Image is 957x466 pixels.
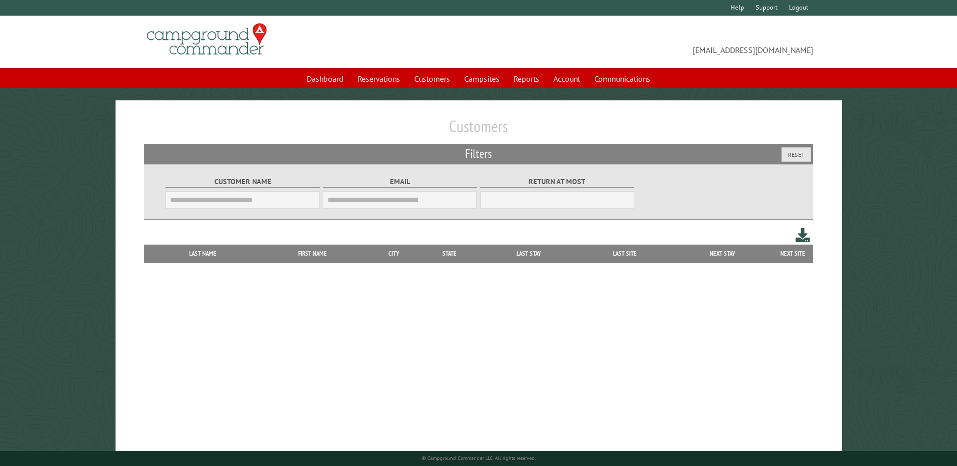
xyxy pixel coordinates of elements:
img: Campground Commander [144,20,270,59]
th: Last Name [149,245,256,263]
h1: Customers [144,116,813,144]
a: Reports [508,69,545,88]
a: Account [547,69,586,88]
a: Reservations [352,69,406,88]
span: [EMAIL_ADDRESS][DOMAIN_NAME] [479,28,813,56]
th: City [369,245,419,263]
th: State [419,245,481,263]
a: Dashboard [301,69,350,88]
a: Download this customer list (.csv) [796,226,810,245]
th: Next Site [773,245,813,263]
label: Email [323,176,477,188]
a: Customers [408,69,456,88]
th: Next Stay [672,245,773,263]
small: © Campground Commander LLC. All rights reserved. [422,455,536,461]
a: Communications [588,69,656,88]
th: First Name [256,245,369,263]
label: Return at most [480,176,634,188]
th: Last Site [577,245,672,263]
h2: Filters [144,144,813,163]
button: Reset [781,147,811,162]
a: Campsites [458,69,505,88]
label: Customer Name [165,176,319,188]
th: Last Stay [481,245,578,263]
